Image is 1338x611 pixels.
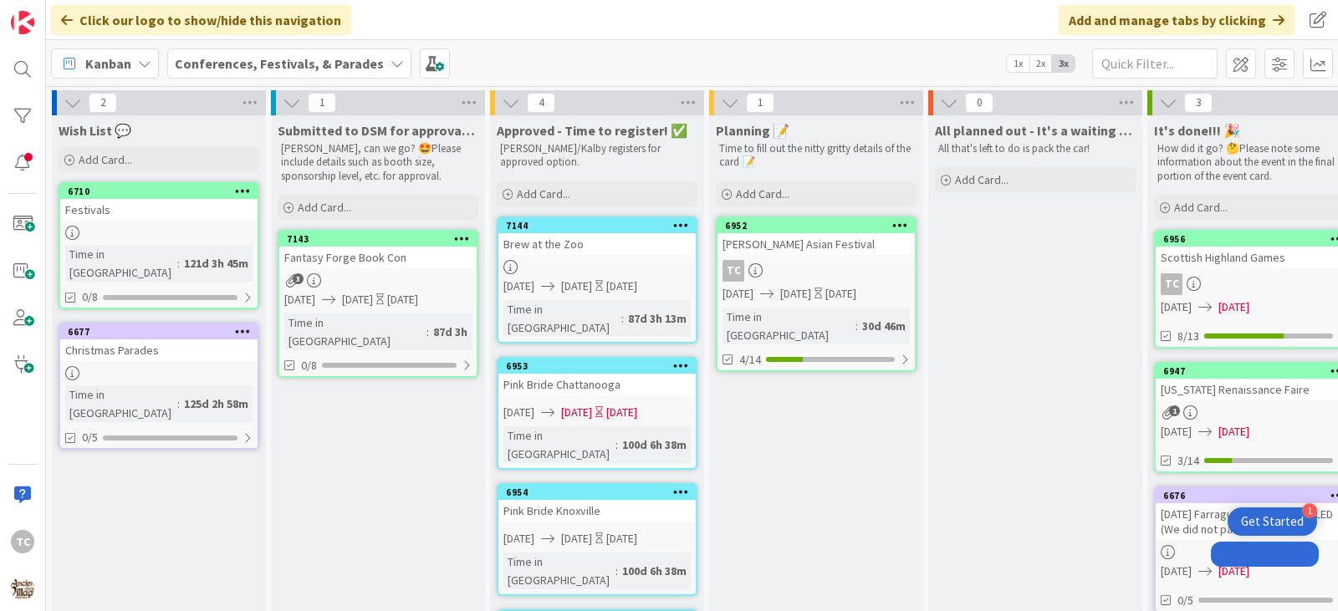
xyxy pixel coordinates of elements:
div: 87d 3h [429,323,472,341]
span: [DATE] [1218,563,1249,580]
div: Brew at the Zoo [498,233,696,255]
div: Time in [GEOGRAPHIC_DATA] [503,552,615,589]
div: 7143 [279,232,477,247]
a: 6677Christmas ParadesTime in [GEOGRAPHIC_DATA]:125d 2h 58m0/5 [59,323,259,450]
span: [DATE] [1218,423,1249,440]
span: [DATE] [561,530,592,547]
div: Add and manage tabs by clicking [1059,5,1295,35]
span: 4 [527,93,555,113]
span: Submitted to DSM for approval 👍👎 [278,122,478,139]
div: [DATE] [606,530,637,547]
div: 100d 6h 38m [618,562,691,580]
div: 7144Brew at the Zoo [498,218,696,255]
div: 121d 3h 45m [180,254,253,272]
span: : [621,309,624,328]
span: [DATE] [1161,423,1192,440]
div: 6710Festivals [60,184,258,221]
div: 100d 6h 38m [618,435,691,454]
div: 6677 [68,326,258,338]
div: 6952 [718,218,915,233]
span: 2x [1029,55,1052,72]
div: Festivals [60,199,258,221]
a: 6952[PERSON_NAME] Asian FestivalTC[DATE][DATE][DATE]Time in [GEOGRAPHIC_DATA]:30d 46m4/14 [716,216,917,372]
a: 7144Brew at the Zoo[DATE][DATE][DATE]Time in [GEOGRAPHIC_DATA]:87d 3h 13m [497,216,697,344]
div: 125d 2h 58m [180,395,253,413]
div: TC [11,530,34,553]
div: Time in [GEOGRAPHIC_DATA] [503,300,621,337]
div: TC [718,260,915,282]
p: All that's left to do is pack the car! [938,142,1132,155]
span: 4/14 [739,351,761,369]
span: [DATE] [1218,298,1249,316]
p: [PERSON_NAME]/Kalby registers for approved option. [500,142,694,170]
div: [DATE] [387,291,418,308]
div: Fantasy Forge Book Con [279,247,477,268]
span: 1 [308,93,336,113]
div: Time in [GEOGRAPHIC_DATA] [65,385,177,422]
span: [DATE] [561,277,592,295]
div: 6954 [506,486,696,498]
div: 6953Pink Bride Chattanooga [498,359,696,395]
div: [DATE] [606,404,637,421]
div: 7144 [506,220,696,232]
div: Christmas Parades [60,339,258,361]
div: Pink Bride Knoxville [498,500,696,522]
div: Pink Bride Chattanooga [498,374,696,395]
div: 6710 [60,184,258,199]
span: 3x [1052,55,1075,72]
a: 6953Pink Bride Chattanooga[DATE][DATE][DATE]Time in [GEOGRAPHIC_DATA]:100d 6h 38m [497,357,697,470]
a: 7143Fantasy Forge Book Con[DATE][DATE][DATE]Time in [GEOGRAPHIC_DATA]:87d 3h0/8 [278,230,478,378]
div: Time in [GEOGRAPHIC_DATA] [503,426,615,463]
span: [DATE] [503,277,534,295]
div: 6677 [60,324,258,339]
b: Conferences, Festivals, & Parades [175,55,384,72]
div: 7144 [498,218,696,233]
img: Visit kanbanzone.com [11,11,34,34]
p: Time to fill out the nitty gritty details of the card 📝 [719,142,913,170]
span: : [615,435,618,454]
span: 1x [1007,55,1029,72]
span: [DATE] [1161,298,1192,316]
span: Add Card... [1174,200,1228,215]
span: [DATE] [284,291,315,308]
span: Wish List 💬 [59,122,131,139]
span: [DATE] [503,404,534,421]
span: Add Card... [955,172,1009,187]
span: Add Card... [736,186,789,201]
span: 0/5 [1177,592,1193,609]
span: [DATE] [723,285,753,303]
span: Add Card... [517,186,570,201]
span: 0/5 [82,429,98,446]
span: Add Card... [298,200,351,215]
p: [PERSON_NAME], can we go? 🤩Please include details such as booth size, sponsorship level, etc. for... [281,142,475,183]
div: [DATE] [606,277,637,295]
div: 6954Pink Bride Knoxville [498,485,696,522]
a: 6710FestivalsTime in [GEOGRAPHIC_DATA]:121d 3h 45m0/8 [59,182,259,309]
span: 3/14 [1177,452,1199,470]
span: : [177,395,180,413]
div: Open Get Started checklist, remaining modules: 1 [1228,507,1317,536]
span: 0/8 [301,357,317,374]
span: Add Card... [79,152,132,167]
span: 1 [746,93,774,113]
div: TC [723,260,744,282]
span: [DATE] [561,404,592,421]
input: Quick Filter... [1092,48,1218,79]
div: 1 [1302,503,1317,518]
div: 6954 [498,485,696,500]
div: 30d 46m [858,317,910,335]
div: [PERSON_NAME] Asian Festival [718,233,915,255]
div: Get Started [1241,513,1304,530]
span: Planning 📝 [716,122,789,139]
div: 87d 3h 13m [624,309,691,328]
div: 7143Fantasy Forge Book Con [279,232,477,268]
div: 6952[PERSON_NAME] Asian Festival [718,218,915,255]
div: Time in [GEOGRAPHIC_DATA] [284,313,426,350]
span: 3 [1184,93,1213,113]
div: 7143 [287,233,477,245]
span: Kanban [85,53,131,74]
div: Time in [GEOGRAPHIC_DATA] [723,308,855,344]
span: 1 [1169,405,1180,416]
div: 6953 [506,360,696,372]
div: 6710 [68,186,258,197]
